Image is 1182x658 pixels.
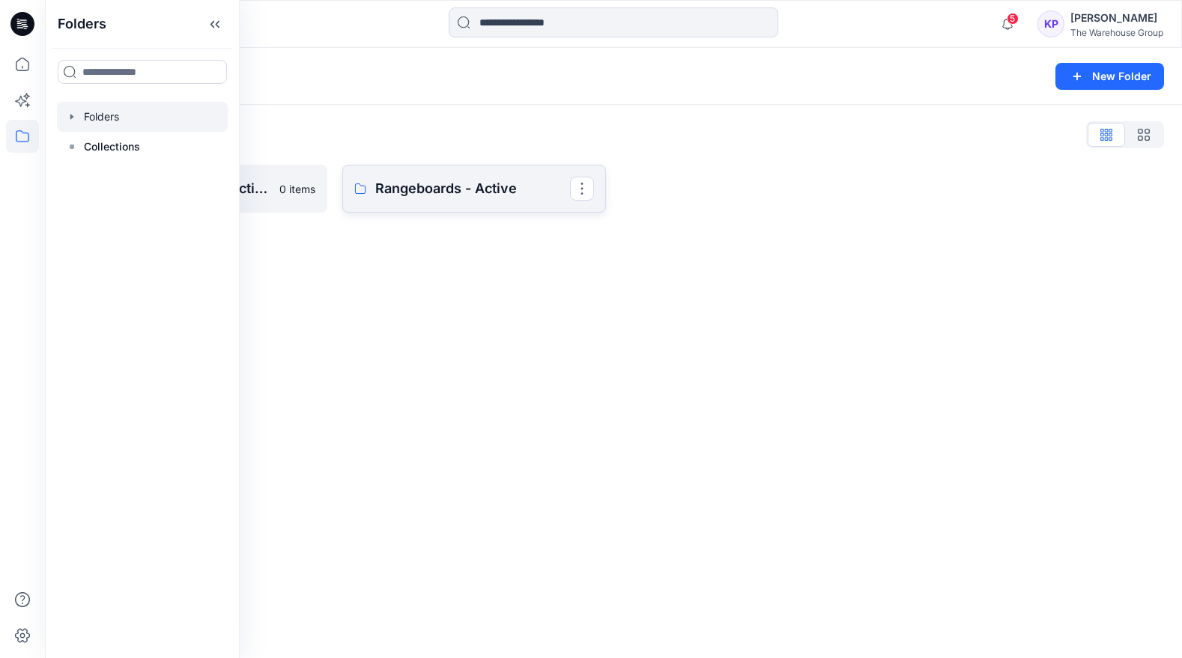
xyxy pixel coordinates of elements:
span: 5 [1007,13,1019,25]
button: New Folder [1055,63,1164,90]
p: Collections [84,138,140,156]
p: 0 items [279,181,315,197]
p: Rangeboards - Active [375,178,571,199]
div: KP [1037,10,1064,37]
a: Rangeboards - Active [342,165,607,213]
div: [PERSON_NAME] [1070,9,1163,27]
div: The Warehouse Group [1070,27,1163,38]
